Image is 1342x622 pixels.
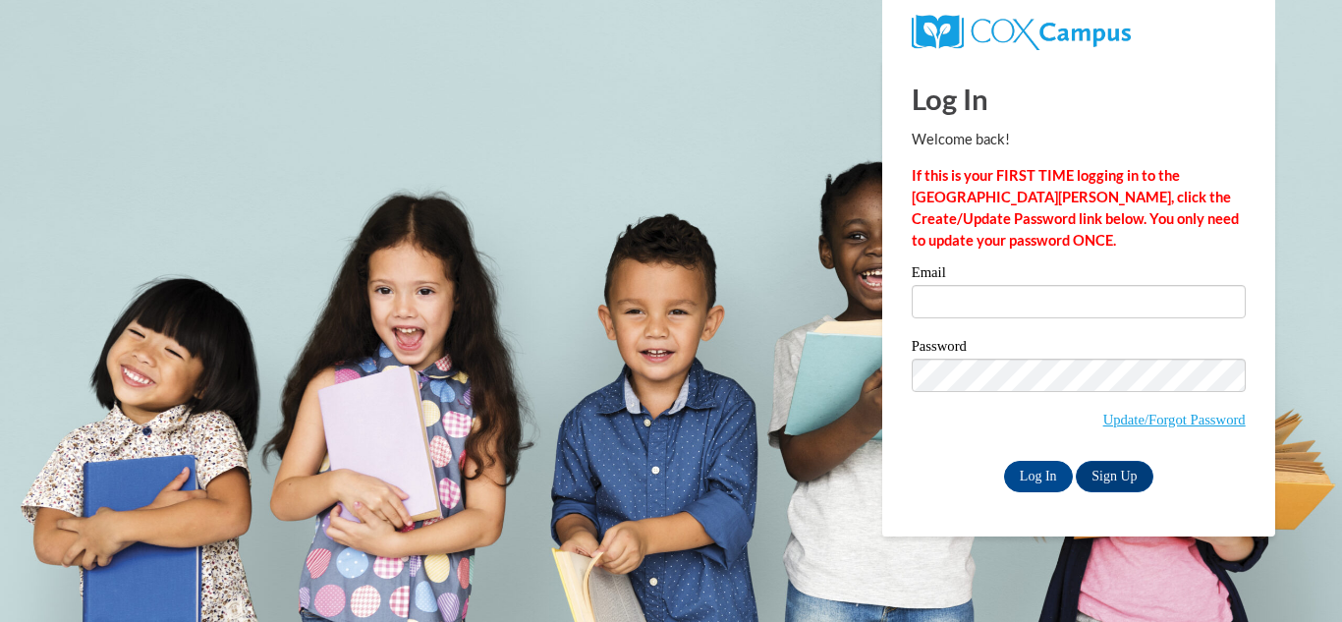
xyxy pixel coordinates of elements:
[912,15,1131,50] img: COX Campus
[1076,461,1152,492] a: Sign Up
[912,167,1239,249] strong: If this is your FIRST TIME logging in to the [GEOGRAPHIC_DATA][PERSON_NAME], click the Create/Upd...
[912,265,1246,285] label: Email
[1103,412,1246,427] a: Update/Forgot Password
[912,79,1246,119] h1: Log In
[912,129,1246,150] p: Welcome back!
[912,339,1246,359] label: Password
[1004,461,1073,492] input: Log In
[912,23,1131,39] a: COX Campus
